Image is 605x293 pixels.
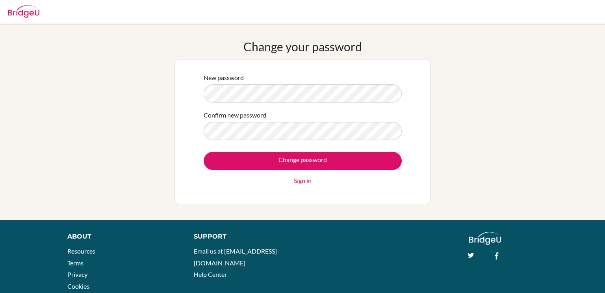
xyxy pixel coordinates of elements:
[8,5,39,18] img: Bridge-U
[469,232,501,245] img: logo_white@2x-f4f0deed5e89b7ecb1c2cc34c3e3d731f90f0f143d5ea2071677605dd97b5244.png
[204,110,266,120] label: Confirm new password
[243,39,362,54] h1: Change your password
[67,282,89,290] a: Cookies
[204,73,244,82] label: New password
[67,247,95,255] a: Resources
[294,176,312,185] a: Sign in
[204,152,402,170] input: Change password
[67,232,176,241] div: About
[67,271,87,278] a: Privacy
[194,271,227,278] a: Help Center
[194,232,294,241] div: Support
[194,247,277,267] a: Email us at [EMAIL_ADDRESS][DOMAIN_NAME]
[67,259,84,267] a: Terms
